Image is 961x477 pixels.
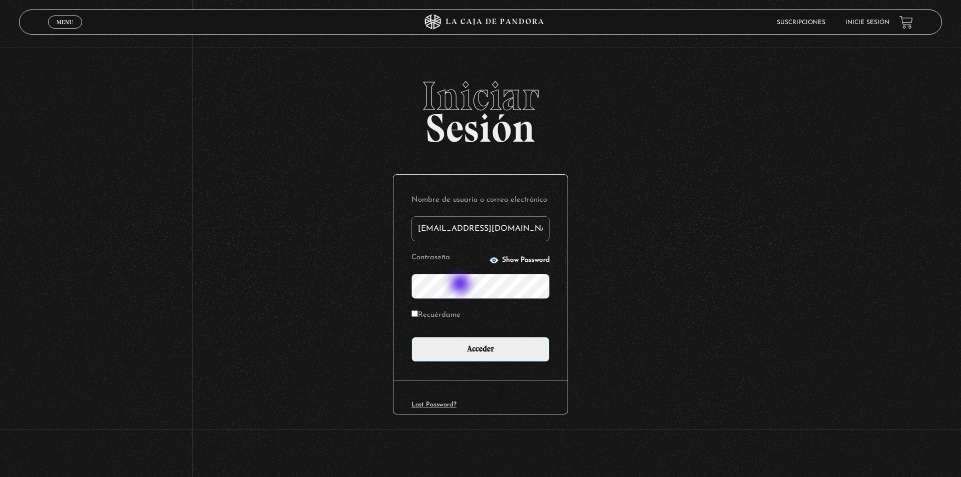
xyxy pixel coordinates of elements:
button: Show Password [489,255,550,265]
a: Lost Password? [411,401,456,408]
span: Show Password [502,257,550,264]
span: Iniciar [19,76,941,116]
a: View your shopping cart [899,16,913,29]
input: Acceder [411,337,550,362]
input: Recuérdame [411,310,418,317]
span: Menu [57,19,73,25]
a: Suscripciones [777,20,825,26]
a: Inicie sesión [845,20,889,26]
label: Contraseña [411,250,486,266]
label: Nombre de usuario o correo electrónico [411,193,550,208]
span: Cerrar [54,28,77,35]
h2: Sesión [19,76,941,140]
label: Recuérdame [411,308,460,323]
